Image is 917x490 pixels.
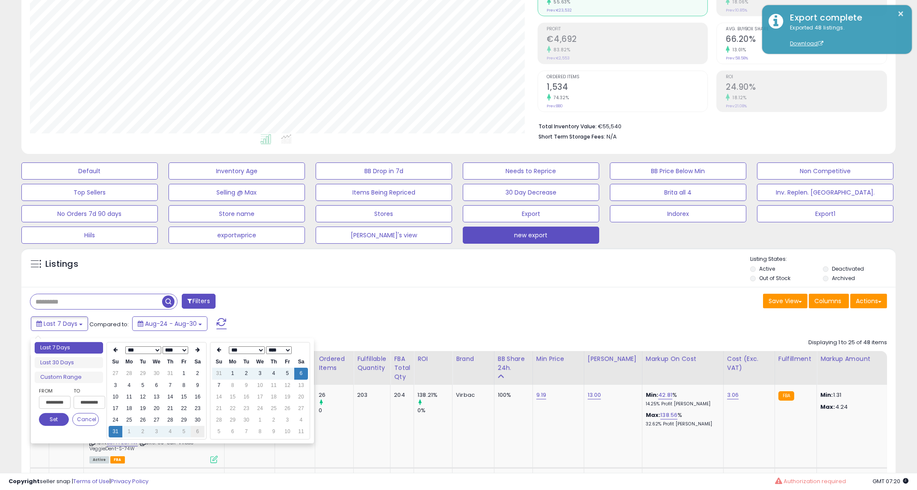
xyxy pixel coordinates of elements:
td: 11 [267,380,281,391]
button: Cancel [72,413,99,426]
td: 1 [177,368,191,379]
td: 8 [226,380,240,391]
small: FBA [778,391,794,401]
th: We [150,356,163,368]
th: We [253,356,267,368]
div: Exported 48 listings. [784,24,905,48]
a: 13.00 [588,391,601,399]
a: 3.06 [727,391,739,399]
td: 1 [226,368,240,379]
button: Set [39,413,69,426]
button: Aug-24 - Aug-30 [132,316,207,331]
div: 26 [319,391,353,399]
th: Su [212,356,226,368]
li: Last 30 Days [35,357,103,369]
th: Tu [240,356,253,368]
td: 2 [267,414,281,426]
td: 19 [136,403,150,414]
td: 12 [281,380,294,391]
td: 6 [226,426,240,437]
td: 18 [122,403,136,414]
button: No Orders 7d 90 days [21,205,158,222]
button: Last 7 Days [31,316,88,331]
td: 16 [240,391,253,403]
td: 3 [109,380,122,391]
th: Fr [281,356,294,368]
div: Fulfillment [778,354,813,363]
td: 2 [136,426,150,437]
button: BB Price Below Min [610,162,746,180]
a: Download [790,40,823,47]
td: 10 [281,426,294,437]
td: 6 [294,368,308,379]
button: Save View [763,294,808,308]
a: Privacy Policy [111,477,148,485]
td: 15 [226,391,240,403]
td: 29 [136,368,150,379]
small: 13.01% [730,47,746,53]
th: Th [163,356,177,368]
div: % [646,391,717,407]
b: Min: [646,391,659,399]
div: % [646,411,717,427]
th: Fr [177,356,191,368]
div: ASIN: [89,391,218,462]
td: 27 [150,414,163,426]
td: 18 [267,391,281,403]
td: 30 [240,414,253,426]
small: Prev: €2,553 [547,56,570,61]
td: 26 [281,403,294,414]
div: FBA Total Qty [394,354,410,381]
div: Markup Amount [820,354,894,363]
a: 9.19 [536,391,547,399]
span: | SKU: U5-GBR-Virbac-VeggieDent-S-74W [89,439,196,452]
button: Export1 [757,205,893,222]
td: 16 [191,391,204,403]
td: 28 [122,368,136,379]
td: 6 [150,380,163,391]
label: Out of Stock [759,275,790,282]
li: Custom Range [35,372,103,383]
td: 3 [150,426,163,437]
td: 13 [294,380,308,391]
td: 4 [163,426,177,437]
label: Active [759,265,775,272]
th: Sa [294,356,308,368]
td: 11 [122,391,136,403]
td: 10 [253,380,267,391]
div: Export complete [784,12,905,24]
td: 22 [177,403,191,414]
a: 42.81 [658,391,672,399]
td: 5 [212,426,226,437]
button: new export [463,227,599,244]
td: 22 [226,403,240,414]
td: 14 [163,391,177,403]
td: 2 [191,368,204,379]
td: 29 [226,414,240,426]
button: Needs to Reprice [463,162,599,180]
small: Prev: 10.85% [726,8,747,13]
td: 6 [191,426,204,437]
span: 2025-09-7 07:20 GMT [873,477,908,485]
h2: €4,692 [547,34,708,46]
a: 138.56 [660,411,677,419]
button: Items Being Repriced [316,184,452,201]
th: Sa [191,356,204,368]
button: Top Sellers [21,184,158,201]
h5: Listings [45,258,78,270]
td: 1 [122,426,136,437]
div: 138.21% [417,391,452,399]
small: Prev: €23,532 [547,8,572,13]
th: Th [267,356,281,368]
button: × [898,9,905,19]
div: Markup on Cost [646,354,720,363]
span: FBA [110,456,125,463]
td: 28 [212,414,226,426]
td: 31 [109,426,122,437]
span: Columns [814,297,841,305]
td: 4 [122,380,136,391]
td: 1 [253,414,267,426]
button: BB Drop in 7d [316,162,452,180]
small: 74.32% [551,94,569,101]
td: 17 [109,403,122,414]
